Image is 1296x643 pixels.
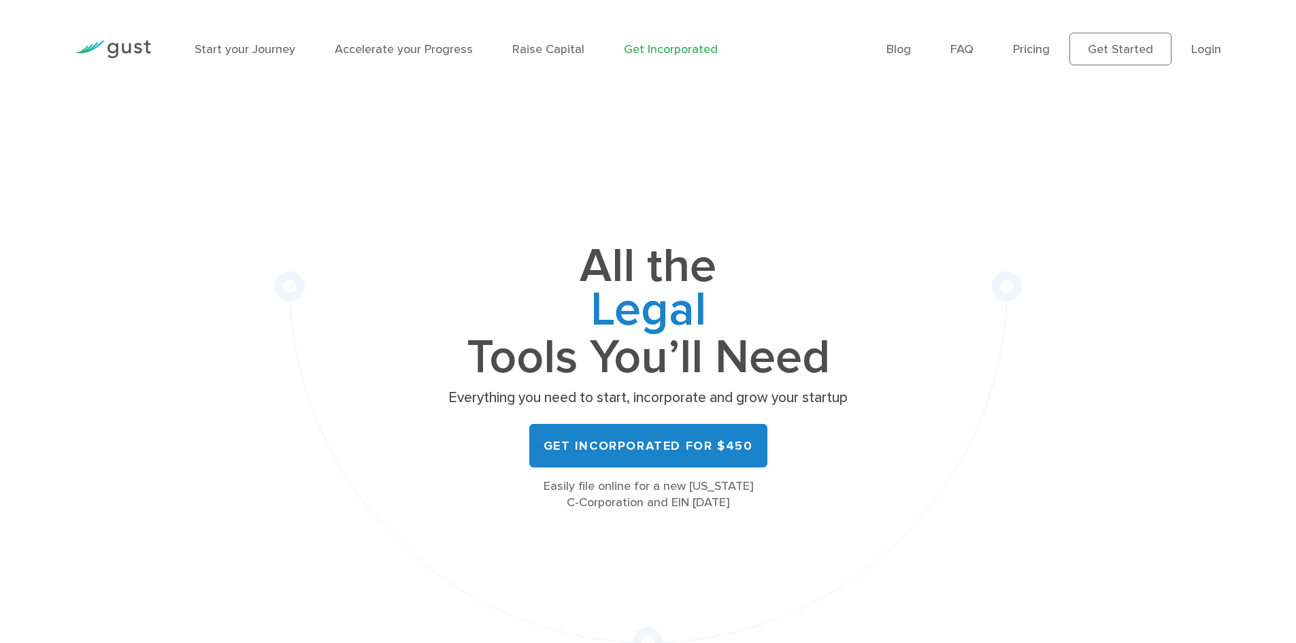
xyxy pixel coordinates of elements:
[444,478,852,511] div: Easily file online for a new [US_STATE] C-Corporation and EIN [DATE]
[1069,33,1172,65] a: Get Started
[195,42,295,56] a: Start your Journey
[886,42,911,56] a: Blog
[1013,42,1050,56] a: Pricing
[1191,42,1221,56] a: Login
[444,288,852,336] span: Legal
[444,389,852,408] p: Everything you need to start, incorporate and grow your startup
[624,42,718,56] a: Get Incorporated
[512,42,584,56] a: Raise Capital
[75,40,151,59] img: Gust Logo
[335,42,473,56] a: Accelerate your Progress
[444,245,852,379] h1: All the Tools You’ll Need
[529,424,767,467] a: Get Incorporated for $450
[950,42,974,56] a: FAQ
